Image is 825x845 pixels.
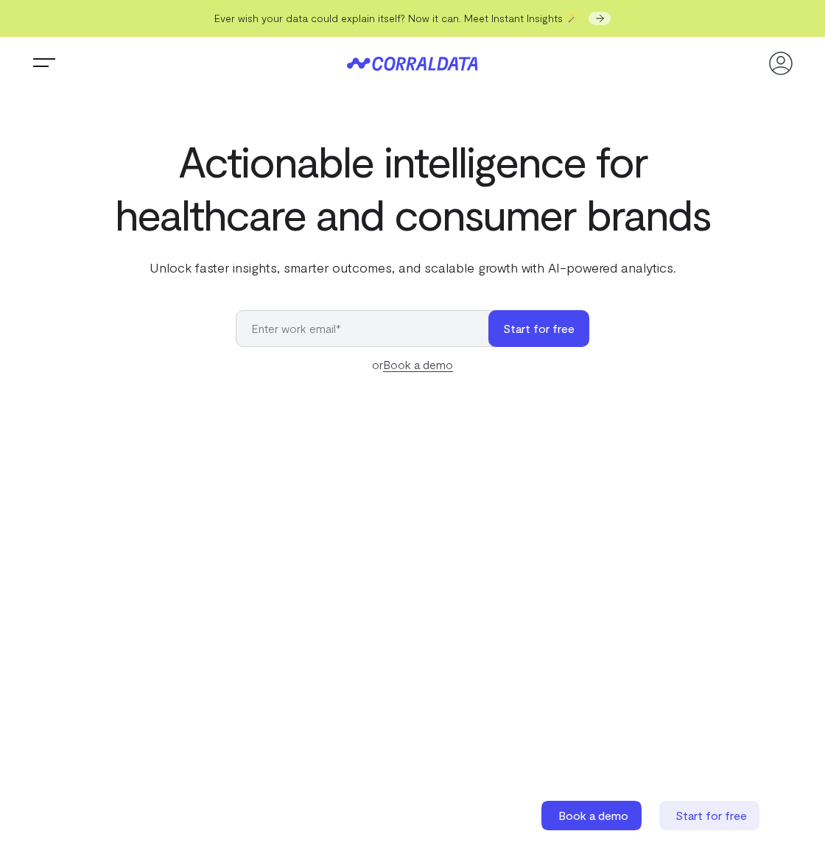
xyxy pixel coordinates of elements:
[383,357,453,372] a: Book a demo
[112,134,713,240] h1: Actionable intelligence for healthcare and consumer brands
[675,808,747,822] span: Start for free
[236,310,503,347] input: Enter work email*
[541,801,645,830] a: Book a demo
[29,49,59,78] button: Trigger Menu
[214,12,578,24] span: Ever wish your data could explain itself? Now it can. Meet Instant Insights 🪄
[236,356,589,374] div: or
[659,801,762,830] a: Start for free
[112,258,713,277] p: Unlock faster insights, smarter outcomes, and scalable growth with AI-powered analytics.
[488,310,589,347] button: Start for free
[558,808,628,822] span: Book a demo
